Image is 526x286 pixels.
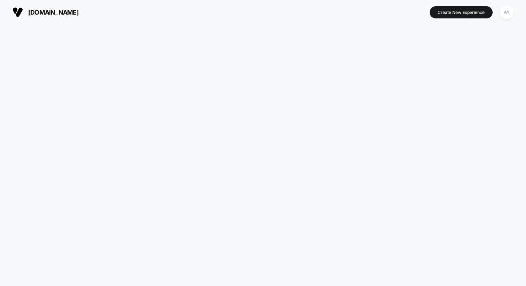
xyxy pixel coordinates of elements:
[10,7,81,18] button: [DOMAIN_NAME]
[430,6,493,18] button: Create New Experience
[500,6,513,19] div: AY
[28,9,79,16] span: [DOMAIN_NAME]
[13,7,23,17] img: Visually logo
[498,5,516,19] button: AY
